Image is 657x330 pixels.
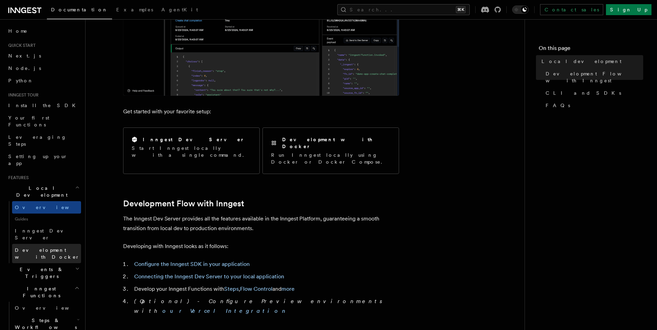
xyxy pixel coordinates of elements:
[6,25,81,37] a: Home
[134,298,386,314] em: (Optional) - Configure Preview environments with
[15,305,86,311] span: Overview
[134,261,250,267] a: Configure the Inngest SDK in your application
[543,87,643,99] a: CLI and SDKs
[8,28,28,34] span: Home
[512,6,529,14] button: Toggle dark mode
[123,199,244,208] a: Development Flow with Inngest
[12,302,81,314] a: Overview
[123,107,399,116] p: Get started with your favorite setup:
[543,68,643,87] a: Development Flow with Inngest
[546,70,643,84] span: Development Flow with Inngest
[12,201,81,214] a: Overview
[12,214,81,225] span: Guides
[8,53,41,59] span: Next.js
[12,244,81,263] a: Development with Docker
[224,286,239,292] a: Steps
[6,282,81,302] button: Inngest Functions
[161,7,198,12] span: AgentKit
[6,43,36,48] span: Quick start
[8,115,49,127] span: Your first Functions
[281,286,295,292] a: more
[112,2,157,19] a: Examples
[6,112,81,131] a: Your first Functions
[282,136,390,150] h2: Development with Docker
[116,7,153,12] span: Examples
[15,205,86,210] span: Overview
[6,50,81,62] a: Next.js
[134,273,284,280] a: Connecting the Inngest Dev Server to your local application
[6,62,81,74] a: Node.js
[240,286,272,292] a: Flow Control
[271,152,390,165] p: Run Inngest locally using Docker or Docker Compose.
[540,4,603,15] a: Contact sales
[123,127,260,174] a: Inngest Dev ServerStart Inngest locally with a single command.
[15,228,74,240] span: Inngest Dev Server
[143,136,245,143] h2: Inngest Dev Server
[456,6,466,13] kbd: ⌘K
[15,247,80,260] span: Development with Docker
[606,4,651,15] a: Sign Up
[539,44,643,55] h4: On this page
[6,182,81,201] button: Local Development
[8,65,41,71] span: Node.js
[8,154,68,166] span: Setting up your app
[262,127,399,174] a: Development with DockerRun Inngest locally using Docker or Docker Compose.
[123,214,399,233] p: The Inngest Dev Server provides all the features available in the Inngest Platform, guaranteeing ...
[123,241,399,251] p: Developing with Inngest looks as it follows:
[132,284,399,294] li: Develop your Inngest Functions with , and
[6,150,81,169] a: Setting up your app
[337,4,470,15] button: Search...⌘K
[6,263,81,282] button: Events & Triggers
[8,134,67,147] span: Leveraging Steps
[6,131,81,150] a: Leveraging Steps
[6,92,39,98] span: Inngest tour
[6,266,75,280] span: Events & Triggers
[6,175,29,181] span: Features
[162,308,288,314] a: our Vercel Integration
[6,99,81,112] a: Install the SDK
[132,145,251,158] p: Start Inngest locally with a single command.
[6,201,81,263] div: Local Development
[8,103,80,108] span: Install the SDK
[6,185,75,198] span: Local Development
[546,90,621,96] span: CLI and SDKs
[541,58,621,65] span: Local development
[51,7,108,12] span: Documentation
[157,2,202,19] a: AgentKit
[47,2,112,19] a: Documentation
[543,99,643,112] a: FAQs
[8,78,33,83] span: Python
[6,285,74,299] span: Inngest Functions
[546,102,570,109] span: FAQs
[539,55,643,68] a: Local development
[6,74,81,87] a: Python
[12,225,81,244] a: Inngest Dev Server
